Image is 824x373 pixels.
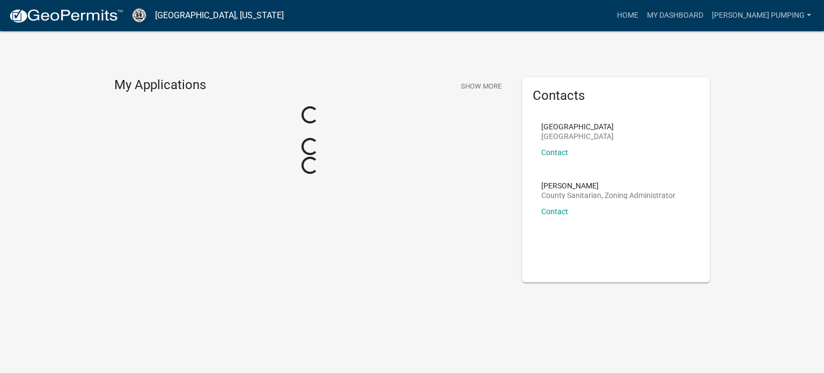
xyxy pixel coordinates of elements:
[541,182,675,189] p: [PERSON_NAME]
[541,192,675,199] p: County Sanitarian, Zoning Administrator
[533,88,699,104] h5: Contacts
[114,77,206,93] h4: My Applications
[155,6,284,25] a: [GEOGRAPHIC_DATA], [US_STATE]
[132,8,146,23] img: Grundy County, Iowa
[643,5,708,26] a: My Dashboard
[708,5,815,26] a: [PERSON_NAME] Pumping
[613,5,643,26] a: Home
[457,77,506,95] button: Show More
[541,133,614,140] p: [GEOGRAPHIC_DATA]
[541,123,614,130] p: [GEOGRAPHIC_DATA]
[541,207,568,216] a: Contact
[541,148,568,157] a: Contact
